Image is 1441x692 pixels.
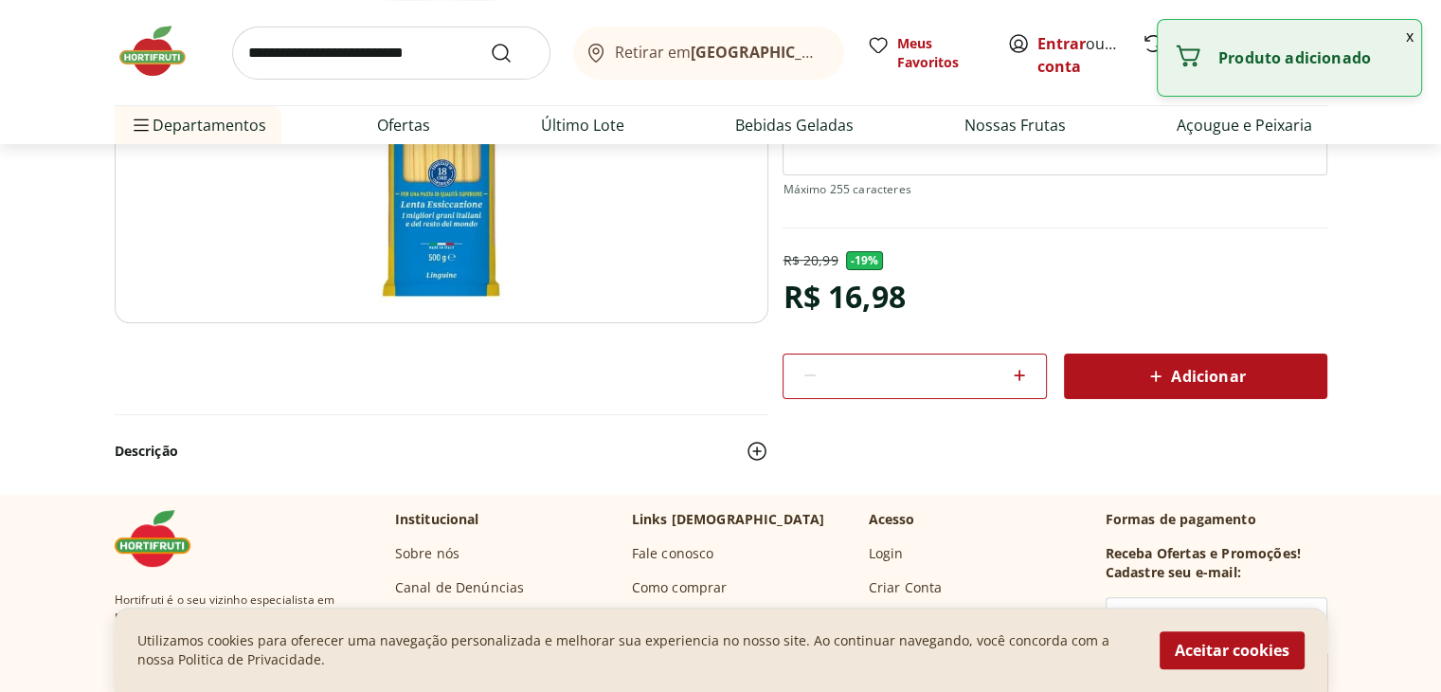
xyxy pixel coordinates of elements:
[735,114,854,137] a: Bebidas Geladas
[137,631,1137,669] p: Utilizamos cookies para oferecer uma navegação personalizada e melhorar sua experiencia no nosso ...
[783,270,905,323] div: R$ 16,98
[232,27,550,80] input: search
[783,251,838,270] p: R$ 20,99
[1037,33,1086,54] a: Entrar
[1398,20,1421,52] button: Fechar notificação
[130,102,153,148] button: Menu
[490,42,535,64] button: Submit Search
[377,114,430,137] a: Ofertas
[1064,354,1327,399] button: Adicionar
[541,114,624,137] a: Último Lote
[897,34,984,72] span: Meus Favoritos
[869,578,943,597] a: Criar Conta
[1144,365,1245,388] span: Adicionar
[1037,33,1142,77] a: Criar conta
[130,102,266,148] span: Departamentos
[115,23,209,80] img: Hortifruti
[632,544,714,563] a: Fale conosco
[1106,563,1241,582] h3: Cadastre seu e-mail:
[115,430,768,472] button: Descrição
[615,44,824,61] span: Retirar em
[115,510,209,567] img: Hortifruti
[1037,32,1122,78] span: ou
[867,34,984,72] a: Meus Favoritos
[846,251,884,270] span: - 19 %
[1177,114,1312,137] a: Açougue e Peixaria
[1106,510,1327,529] p: Formas de pagamento
[632,578,728,597] a: Como comprar
[573,27,844,80] button: Retirar em[GEOGRAPHIC_DATA]/[GEOGRAPHIC_DATA]
[632,510,825,529] p: Links [DEMOGRAPHIC_DATA]
[395,578,525,597] a: Canal de Denúncias
[395,544,459,563] a: Sobre nós
[1106,544,1301,563] h3: Receba Ofertas e Promoções!
[869,544,904,563] a: Login
[691,42,1010,63] b: [GEOGRAPHIC_DATA]/[GEOGRAPHIC_DATA]
[869,510,915,529] p: Acesso
[1218,48,1406,67] p: Produto adicionado
[1160,631,1305,669] button: Aceitar cookies
[395,510,479,529] p: Institucional
[964,114,1066,137] a: Nossas Frutas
